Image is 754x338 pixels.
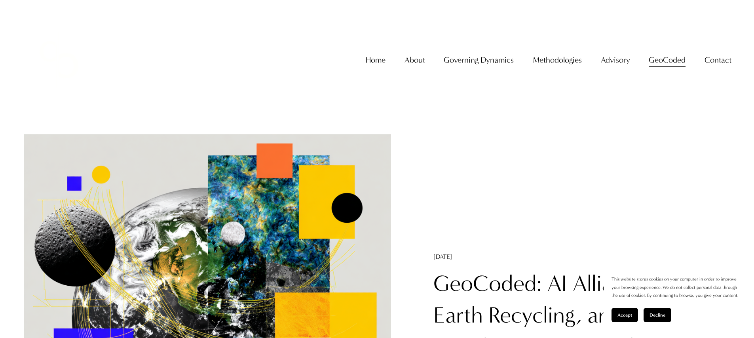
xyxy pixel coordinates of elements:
[705,52,731,68] a: folder dropdown
[705,53,731,67] span: Contact
[612,308,638,322] button: Accept
[366,52,386,68] a: Home
[405,53,425,67] span: About
[533,52,582,68] a: folder dropdown
[433,254,452,260] time: [DATE]
[649,52,686,68] a: folder dropdown
[444,53,514,67] span: Governing Dynamics
[617,312,632,318] span: Accept
[405,52,425,68] a: folder dropdown
[23,23,95,96] img: Christopher Sanchez &amp; Co.
[604,267,746,330] section: Cookie banner
[533,53,582,67] span: Methodologies
[612,275,738,300] p: This website stores cookies on your computer in order to improve your browsing experience. We do ...
[650,312,665,318] span: Decline
[601,52,630,68] a: folder dropdown
[649,53,686,67] span: GeoCoded
[601,53,630,67] span: Advisory
[644,308,671,322] button: Decline
[444,52,514,68] a: folder dropdown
